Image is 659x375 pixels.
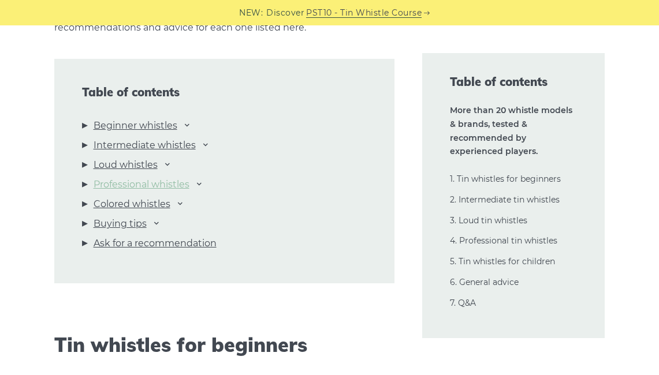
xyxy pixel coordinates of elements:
[94,197,170,212] a: Colored whistles
[94,236,217,251] a: Ask for a recommendation
[54,333,395,357] h2: Tin whistles for beginners
[94,118,177,133] a: Beginner whistles
[450,105,572,156] strong: More than 20 whistle models & brands, tested & recommended by experienced players.
[450,194,560,205] a: 2. Intermediate tin whistles
[450,74,577,90] span: Table of contents
[450,298,476,308] a: 7. Q&A
[450,277,519,287] a: 6. General advice
[94,157,158,172] a: Loud whistles
[266,6,304,20] span: Discover
[450,215,527,226] a: 3. Loud tin whistles
[450,256,555,267] a: 5. Tin whistles for children
[82,85,367,99] span: Table of contents
[450,235,557,246] a: 4. Professional tin whistles
[94,138,196,153] a: Intermediate whistles
[239,6,263,20] span: NEW:
[306,6,422,20] a: PST10 - Tin Whistle Course
[450,174,561,184] a: 1. Tin whistles for beginners
[94,216,147,231] a: Buying tips
[94,177,189,192] a: Professional whistles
